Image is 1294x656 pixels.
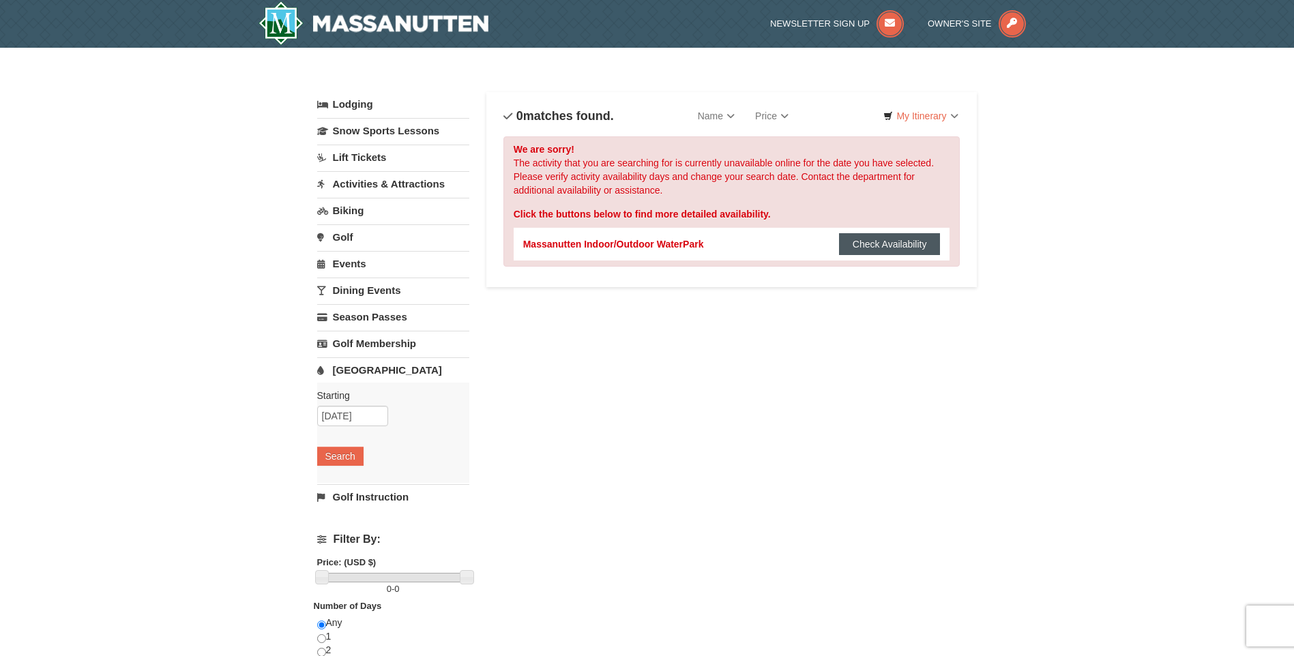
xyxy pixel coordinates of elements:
[387,584,392,594] span: 0
[745,102,799,130] a: Price
[317,533,469,546] h4: Filter By:
[874,106,967,126] a: My Itinerary
[503,109,614,123] h4: matches found.
[317,484,469,509] a: Golf Instruction
[317,331,469,356] a: Golf Membership
[770,18,870,29] span: Newsletter Sign Up
[317,389,459,402] label: Starting
[317,198,469,223] a: Biking
[317,582,469,596] label: -
[514,144,574,155] strong: We are sorry!
[317,304,469,329] a: Season Passes
[317,278,469,303] a: Dining Events
[317,251,469,276] a: Events
[394,584,399,594] span: 0
[314,601,382,611] strong: Number of Days
[928,18,992,29] span: Owner's Site
[514,207,950,221] div: Click the buttons below to find more detailed availability.
[516,109,523,123] span: 0
[688,102,745,130] a: Name
[259,1,489,45] img: Massanutten Resort Logo
[928,18,1026,29] a: Owner's Site
[839,233,941,255] button: Check Availability
[317,224,469,250] a: Golf
[770,18,904,29] a: Newsletter Sign Up
[523,237,704,251] div: Massanutten Indoor/Outdoor WaterPark
[317,357,469,383] a: [GEOGRAPHIC_DATA]
[503,136,960,267] div: The activity that you are searching for is currently unavailable online for the date you have sel...
[317,447,364,466] button: Search
[317,92,469,117] a: Lodging
[317,171,469,196] a: Activities & Attractions
[317,145,469,170] a: Lift Tickets
[317,118,469,143] a: Snow Sports Lessons
[317,557,377,567] strong: Price: (USD $)
[259,1,489,45] a: Massanutten Resort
